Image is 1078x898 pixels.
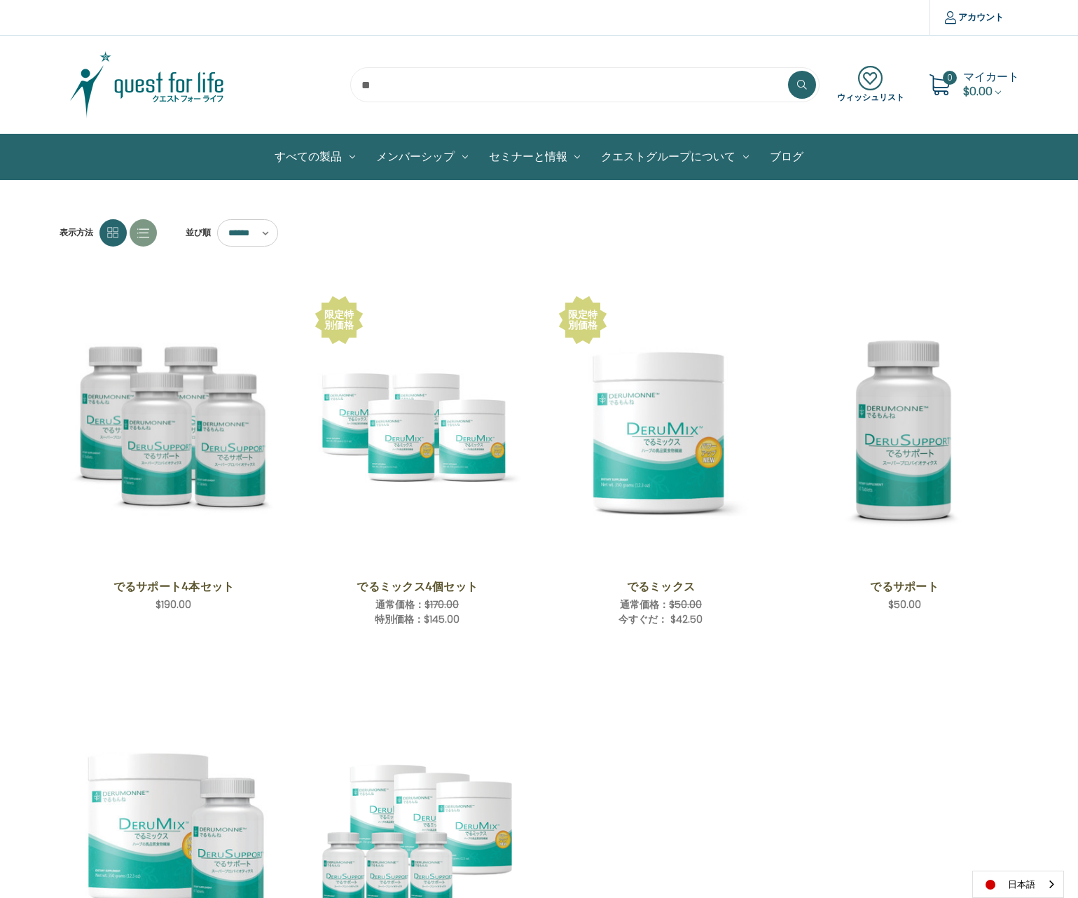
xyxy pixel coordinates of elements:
[60,226,93,239] span: 表示方法
[424,612,459,626] span: $145.00
[366,134,478,179] a: メンバーシップ
[801,327,1009,535] img: でるサポート
[156,597,191,612] span: $190.00
[590,134,759,179] a: クエストグループについて
[670,612,703,626] span: $42.50
[321,578,513,595] a: でるミックス4個セット
[322,310,357,331] div: 限定特別価格
[759,134,814,179] a: ブログ
[972,871,1064,898] div: Language
[557,327,765,535] img: でるミックス
[973,871,1063,897] a: 日本語
[963,69,1019,85] span: マイカート
[801,294,1009,568] a: DeruSupport,$50.00
[565,578,757,595] a: でるミックス
[888,597,921,612] span: $50.00
[70,327,278,535] img: でるサポート4本セット
[808,578,1001,595] a: でるサポート
[557,294,765,568] a: DeruMix,Was:$50.00, Now:$42.50
[264,134,366,179] a: All Products
[963,83,993,99] span: $0.00
[837,66,904,104] a: ウィッシュリスト
[77,578,270,595] a: でるサポート4本セット
[943,71,957,85] span: 0
[963,69,1019,99] a: Cart with 0 items
[619,612,668,626] span: 今すぐだ：
[375,597,424,612] span: 通常価格：
[178,222,211,243] label: 並び順
[620,597,669,612] span: 通常価格：
[972,871,1064,898] aside: Language selected: 日本語
[565,310,600,331] div: 限定特別価格
[60,50,235,120] img: クエスト・グループ
[313,327,521,535] img: でるミックス4個セット
[313,294,521,568] a: DeruMix 4-Save Set,Was:$170.00, Now:$145.00
[375,612,424,626] span: 特別価格：
[424,597,459,612] span: $170.00
[478,134,591,179] a: セミナーと情報
[669,597,702,612] span: $50.00
[70,294,278,568] a: DeruSupport 4-Save Set,$190.00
